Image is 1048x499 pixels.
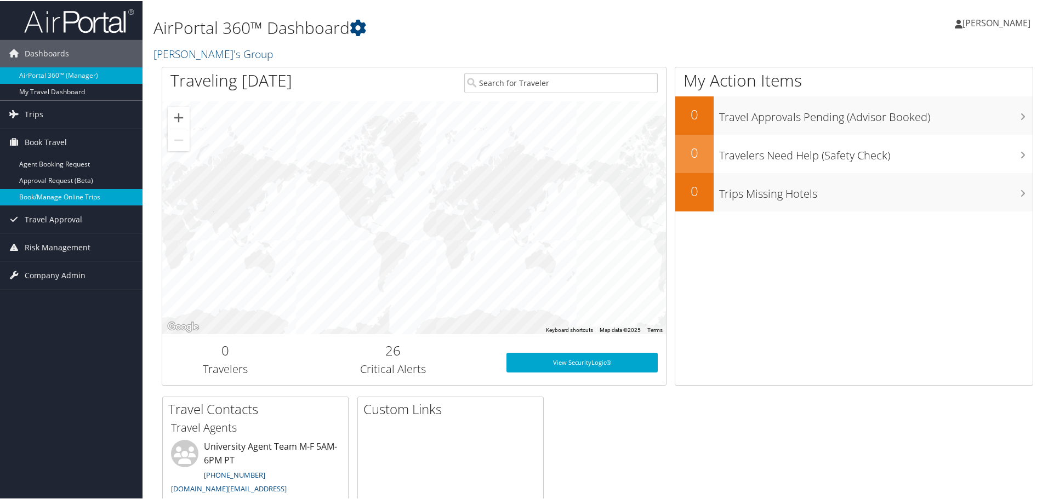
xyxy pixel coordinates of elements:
[546,325,593,333] button: Keyboard shortcuts
[168,106,190,128] button: Zoom in
[675,134,1033,172] a: 0Travelers Need Help (Safety Check)
[297,360,490,376] h3: Critical Alerts
[168,399,348,417] h2: Travel Contacts
[675,142,714,161] h2: 0
[464,72,658,92] input: Search for Traveler
[165,319,201,333] a: Open this area in Google Maps (opens a new window)
[962,16,1030,28] span: [PERSON_NAME]
[955,5,1041,38] a: [PERSON_NAME]
[25,100,43,127] span: Trips
[171,419,340,434] h3: Travel Agents
[719,103,1033,124] h3: Travel Approvals Pending (Advisor Booked)
[170,68,292,91] h1: Traveling [DATE]
[719,141,1033,162] h3: Travelers Need Help (Safety Check)
[600,326,641,332] span: Map data ©2025
[25,233,90,260] span: Risk Management
[675,172,1033,210] a: 0Trips Missing Hotels
[25,261,86,288] span: Company Admin
[170,360,280,376] h3: Travelers
[153,45,276,60] a: [PERSON_NAME]'s Group
[170,340,280,359] h2: 0
[204,469,265,479] a: [PHONE_NUMBER]
[153,15,745,38] h1: AirPortal 360™ Dashboard
[675,104,714,123] h2: 0
[675,181,714,199] h2: 0
[297,340,490,359] h2: 26
[719,180,1033,200] h3: Trips Missing Hotels
[168,128,190,150] button: Zoom out
[25,205,82,232] span: Travel Approval
[25,128,67,155] span: Book Travel
[24,7,134,33] img: airportal-logo.png
[165,319,201,333] img: Google
[506,352,658,371] a: View SecurityLogic®
[647,326,663,332] a: Terms (opens in new tab)
[675,95,1033,134] a: 0Travel Approvals Pending (Advisor Booked)
[25,39,69,66] span: Dashboards
[363,399,543,417] h2: Custom Links
[675,68,1033,91] h1: My Action Items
